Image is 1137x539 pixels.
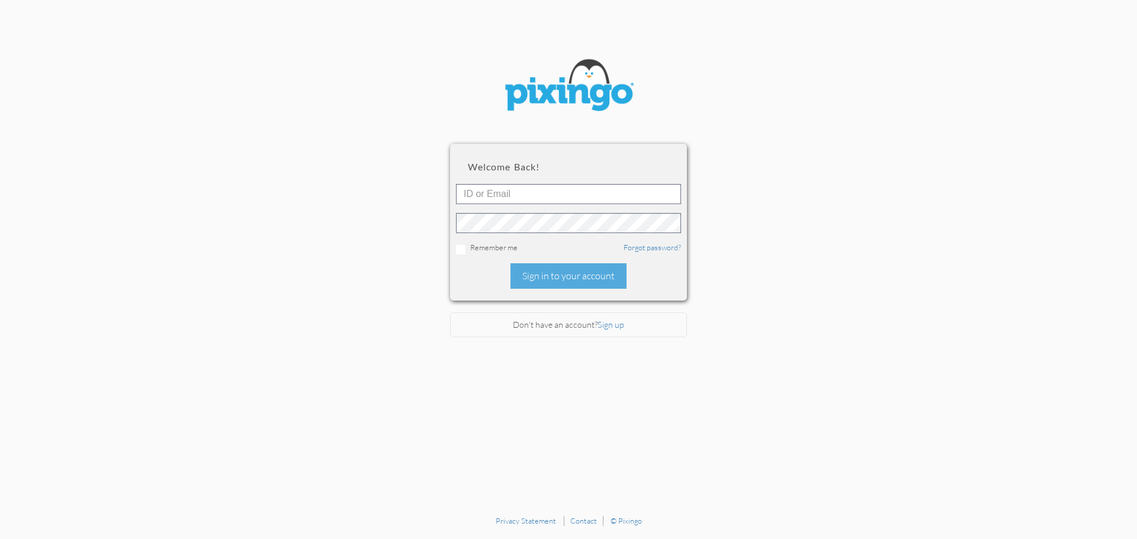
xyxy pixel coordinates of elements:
a: Privacy Statement [496,516,556,525]
div: Sign in to your account [510,263,627,289]
input: ID or Email [456,184,681,204]
div: Don't have an account? [450,312,687,338]
h2: Welcome back! [468,162,669,172]
a: Sign up [598,319,624,330]
a: Contact [570,516,597,525]
div: Remember me [456,242,681,254]
a: © Pixingo [611,516,642,525]
a: Forgot password? [624,243,681,252]
img: pixingo logo [497,53,640,120]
